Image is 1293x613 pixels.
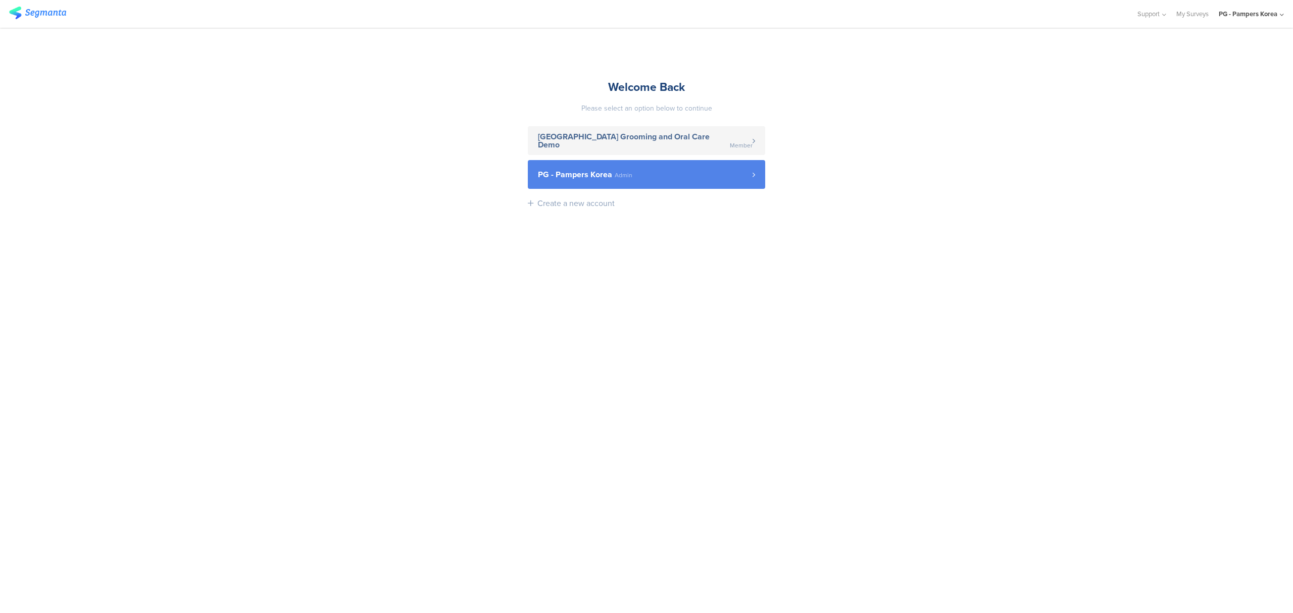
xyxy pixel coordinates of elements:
[1219,9,1277,19] div: PG - Pampers Korea
[1137,9,1160,19] span: Support
[528,126,765,155] a: [GEOGRAPHIC_DATA] Grooming and Oral Care Demo Member
[528,78,765,95] div: Welcome Back
[528,160,765,189] a: PG - Pampers Korea Admin
[615,172,632,178] span: Admin
[528,103,765,114] div: Please select an option below to continue
[537,197,615,209] div: Create a new account
[538,133,727,149] span: [GEOGRAPHIC_DATA] Grooming and Oral Care Demo
[538,171,612,179] span: PG - Pampers Korea
[730,142,753,148] span: Member
[9,7,66,19] img: segmanta logo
